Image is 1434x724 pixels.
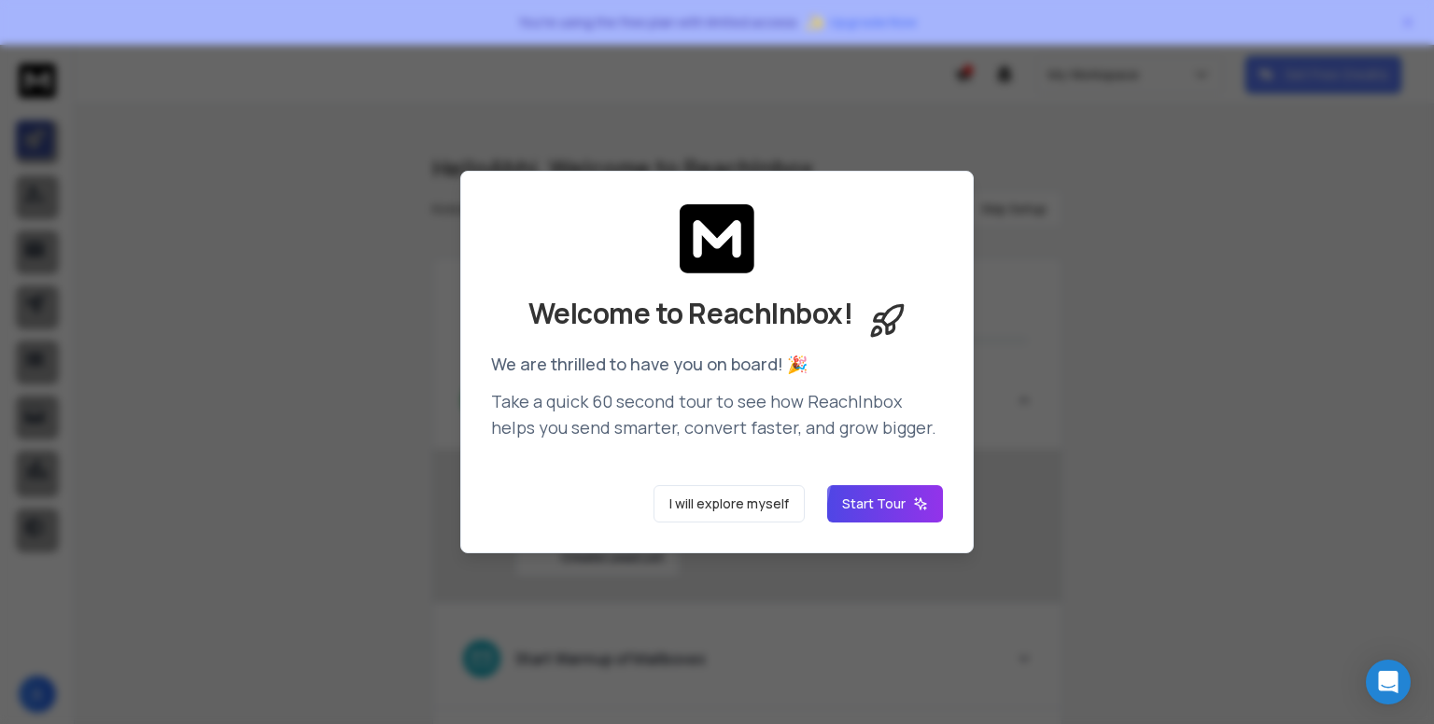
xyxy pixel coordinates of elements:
[528,297,852,330] span: Welcome to ReachInbox!
[842,494,928,513] span: Start Tour
[1366,660,1411,704] div: Open Intercom Messenger
[654,485,805,522] button: I will explore myself
[491,388,943,440] p: Take a quick 60 second tour to see how ReachInbox helps you send smarter, convert faster, and gro...
[827,485,943,522] button: Start Tour
[491,351,943,377] p: We are thrilled to have you on board! 🎉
